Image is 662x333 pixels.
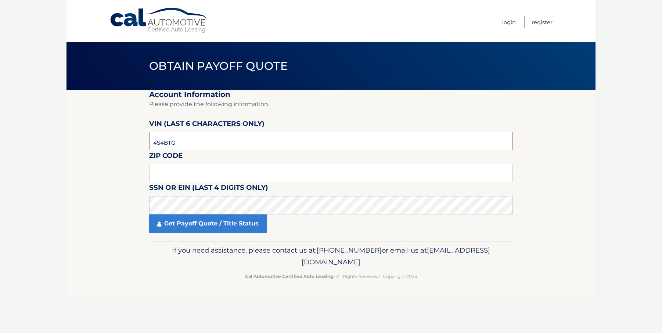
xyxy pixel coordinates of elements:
[154,272,508,280] p: - All Rights Reserved - Copyright 2025
[502,16,516,28] a: Login
[149,182,268,196] label: SSN or EIN (last 4 digits only)
[154,245,508,268] p: If you need assistance, please contact us at: or email us at
[149,59,288,73] span: Obtain Payoff Quote
[149,99,513,109] p: Please provide the following information.
[149,118,265,132] label: VIN (last 6 characters only)
[149,214,267,233] a: Get Payoff Quote / Title Status
[245,274,333,279] strong: Cal Automotive Certified Auto Leasing
[149,90,513,99] h2: Account Information
[532,16,553,28] a: Register
[317,246,382,254] span: [PHONE_NUMBER]
[149,150,183,164] label: Zip Code
[109,7,209,33] a: Cal Automotive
